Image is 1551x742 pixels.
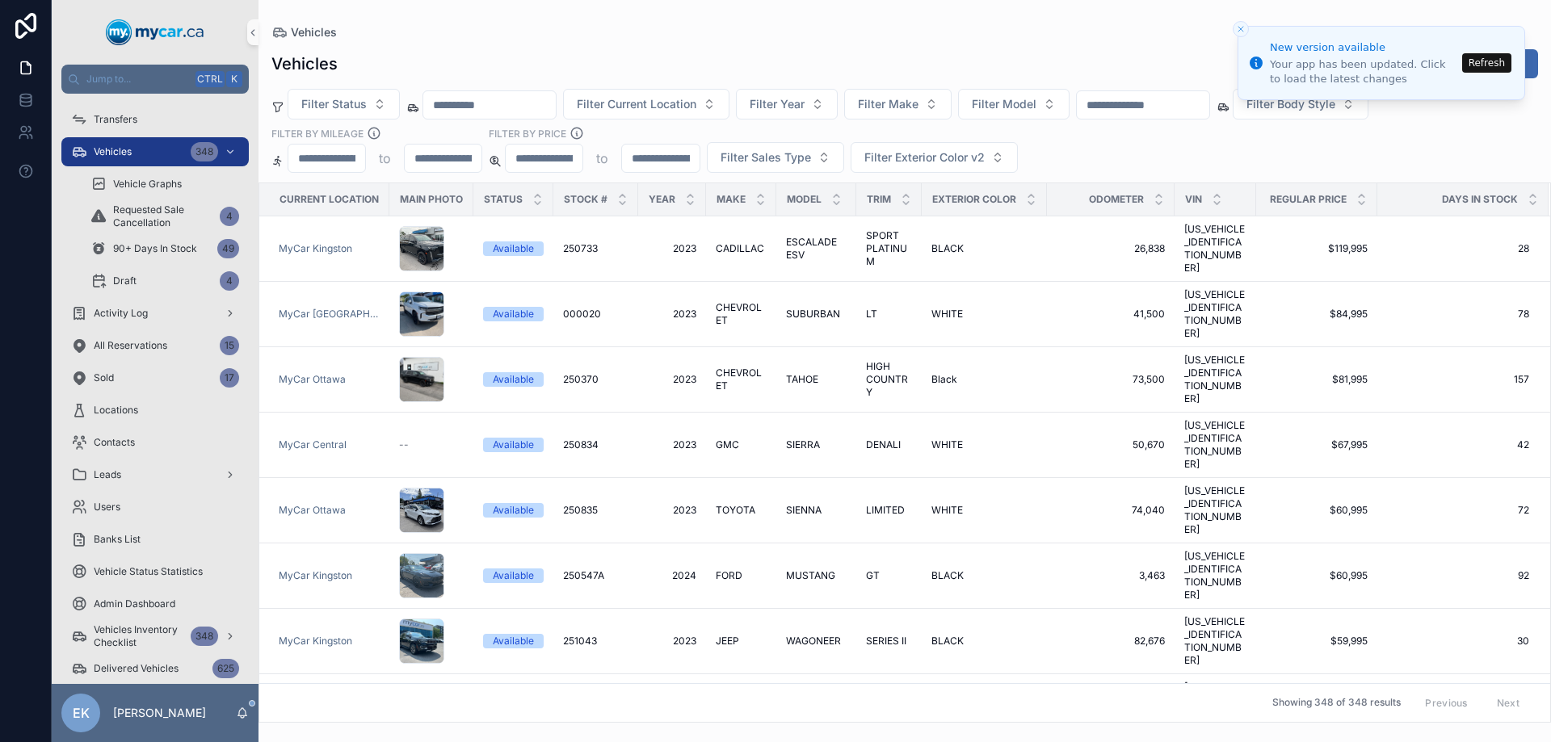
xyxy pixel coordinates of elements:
a: 42 [1378,438,1529,451]
a: Admin Dashboard [61,589,249,618]
a: MyCar Ottawa [279,504,346,517]
div: Available [493,241,534,256]
div: Available [493,503,534,518]
a: Available [483,503,544,518]
a: 2023 [648,438,696,451]
span: Users [94,501,120,514]
a: $60,995 [1266,504,1368,517]
span: -- [399,438,409,451]
a: 2024 [648,569,696,582]
a: MyCar Ottawa [279,373,380,386]
a: 74,040 [1057,504,1165,517]
span: BLACK [931,569,964,582]
a: $119,995 [1266,242,1368,255]
span: EK [73,703,90,723]
span: Main Photo [400,193,463,206]
a: CHEVROLET [716,301,767,327]
span: Regular Price [1270,193,1347,206]
span: Status [484,193,523,206]
div: Available [493,438,534,452]
p: [PERSON_NAME] [113,705,206,721]
span: 82,676 [1057,635,1165,648]
div: 625 [212,659,239,678]
span: SPORT PLATINUM [866,229,912,268]
a: DENALI [866,438,912,451]
div: Your app has been updated. Click to load the latest changes [1270,57,1457,86]
a: Locations [61,396,249,425]
span: CADILLAC [716,242,764,255]
a: [US_VEHICLE_IDENTIFICATION_NUMBER] [1184,484,1246,536]
a: $59,995 [1266,635,1368,648]
a: CHEVROLET [716,367,767,392]
a: 251043 [563,635,628,648]
button: Close toast [1233,21,1249,37]
a: MyCar Ottawa [279,504,380,517]
a: Vehicles [271,24,337,40]
span: WHITE [931,504,963,517]
a: WAGONEER [786,635,847,648]
a: [US_VEHICLE_IDENTIFICATION_NUMBER] [1184,354,1246,405]
span: 250547A [563,569,604,582]
a: 73,500 [1057,373,1165,386]
span: Activity Log [94,307,148,320]
span: 251043 [563,635,597,648]
a: 250370 [563,373,628,386]
a: MyCar [GEOGRAPHIC_DATA] [279,308,380,321]
span: SUBURBAN [786,308,840,321]
a: Delivered Vehicles625 [61,654,249,683]
a: BLACK [931,242,1037,255]
a: ESCALADE ESV [786,236,847,262]
a: Available [483,634,544,648]
a: SERIES II [866,635,912,648]
a: $81,995 [1266,373,1368,386]
a: 78 [1378,308,1529,321]
p: to [379,149,391,168]
a: [US_VEHICLE_IDENTIFICATION_NUMBER] [1184,419,1246,471]
a: Vehicle Status Statistics [61,557,249,586]
a: SIENNA [786,504,847,517]
span: Delivered Vehicles [94,662,179,675]
a: 250835 [563,504,628,517]
span: Stock # [564,193,607,206]
span: LIMITED [866,504,905,517]
div: Available [493,634,534,648]
span: [US_VEHICLE_IDENTIFICATION_NUMBER] [1184,223,1246,275]
button: Select Button [844,89,952,119]
button: Select Button [288,89,400,119]
span: Vehicles [291,24,337,40]
a: MyCar Kingston [279,569,352,582]
a: Contacts [61,428,249,457]
span: WAGONEER [786,635,841,648]
span: BLACK [931,635,964,648]
a: 50,670 [1057,438,1165,451]
a: 000020 [563,308,628,321]
a: 28 [1378,242,1529,255]
a: HIGH COUNTRY [866,360,912,399]
div: Available [493,307,534,321]
div: Available [493,568,534,583]
span: TAHOE [786,373,818,386]
div: 15 [220,336,239,355]
a: 26,838 [1057,242,1165,255]
span: Leads [94,468,121,481]
a: $60,995 [1266,569,1368,582]
a: 72 [1378,504,1529,517]
a: All Reservations15 [61,331,249,360]
span: DENALI [866,438,901,451]
a: Transfers [61,105,249,134]
img: App logo [106,19,204,45]
span: Vehicles [94,145,132,158]
span: Year [649,193,675,206]
a: MyCar Central [279,438,380,451]
a: GMC [716,438,767,451]
span: WHITE [931,308,963,321]
span: Filter Exterior Color v2 [864,149,985,166]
